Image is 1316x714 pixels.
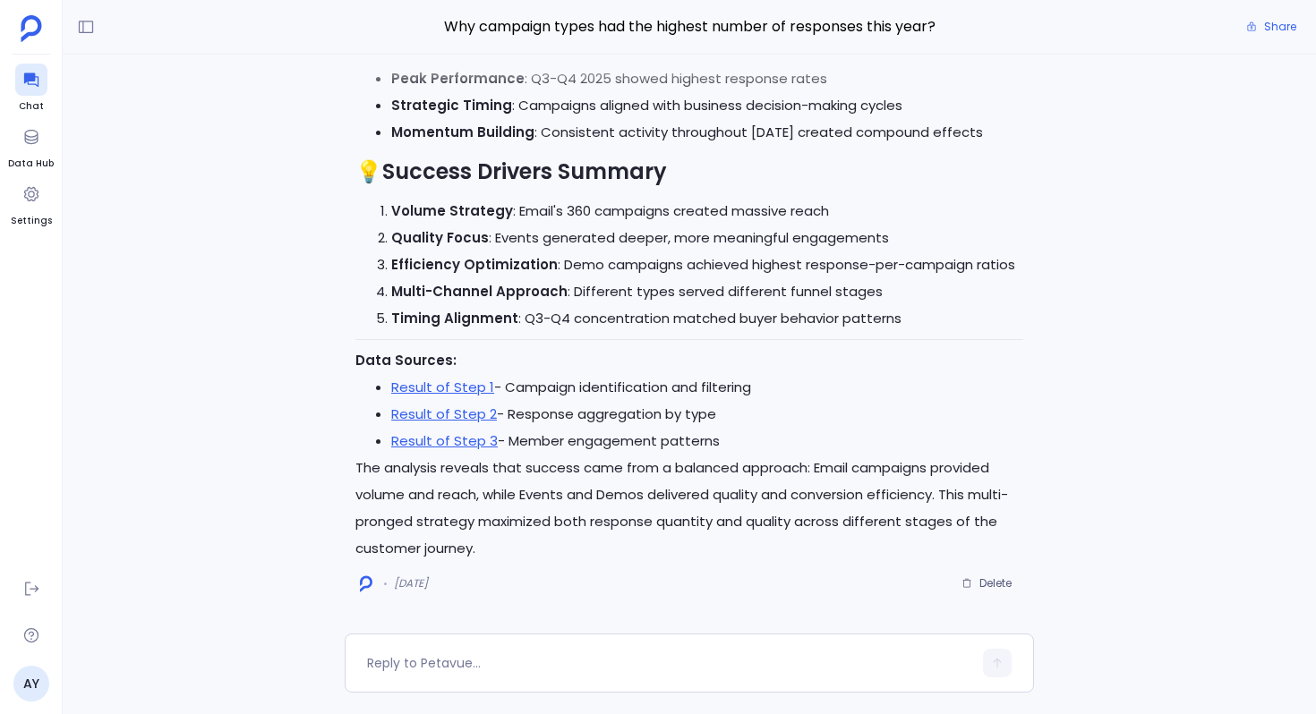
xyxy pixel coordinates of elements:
img: logo [360,575,372,592]
li: : Q3-Q4 concentration matched buyer behavior patterns [391,305,1023,332]
a: AY [13,666,49,701]
li: : Events generated deeper, more meaningful engagements [391,225,1023,251]
a: Result of Step 1 [391,378,494,396]
li: : Demo campaigns achieved highest response-per-campaign ratios [391,251,1023,278]
a: Result of Step 3 [391,431,498,450]
strong: Success Drivers Summary [382,157,667,186]
span: Why campaign types had the highest number of responses this year? [345,15,1034,38]
h2: 💡 [355,157,1023,187]
a: Chat [15,64,47,114]
strong: Volume Strategy [391,201,513,220]
span: Settings [11,214,52,228]
li: : Different types served different funnel stages [391,278,1023,305]
span: Delete [979,576,1012,591]
a: Data Hub [8,121,54,171]
button: Delete [950,570,1023,597]
li: : Campaigns aligned with business decision-making cycles [391,92,1023,119]
strong: Strategic Timing [391,96,512,115]
a: Result of Step 2 [391,404,497,423]
p: The analysis reveals that success came from a balanced approach: Email campaigns provided volume ... [355,455,1023,562]
li: - Response aggregation by type [391,401,1023,428]
strong: Timing Alignment [391,309,518,327]
button: Share [1235,14,1307,39]
strong: Quality Focus [391,228,489,247]
span: Share [1264,20,1296,34]
li: - Member engagement patterns [391,428,1023,455]
li: : Email's 360 campaigns created massive reach [391,198,1023,225]
strong: Multi-Channel Approach [391,282,568,301]
strong: Momentum Building [391,123,534,141]
a: Settings [11,178,52,228]
li: - Campaign identification and filtering [391,374,1023,401]
li: : Consistent activity throughout [DATE] created compound effects [391,119,1023,146]
span: [DATE] [394,576,428,591]
img: petavue logo [21,15,42,42]
strong: Data Sources: [355,351,457,370]
span: Chat [15,99,47,114]
span: Data Hub [8,157,54,171]
strong: Efficiency Optimization [391,255,558,274]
